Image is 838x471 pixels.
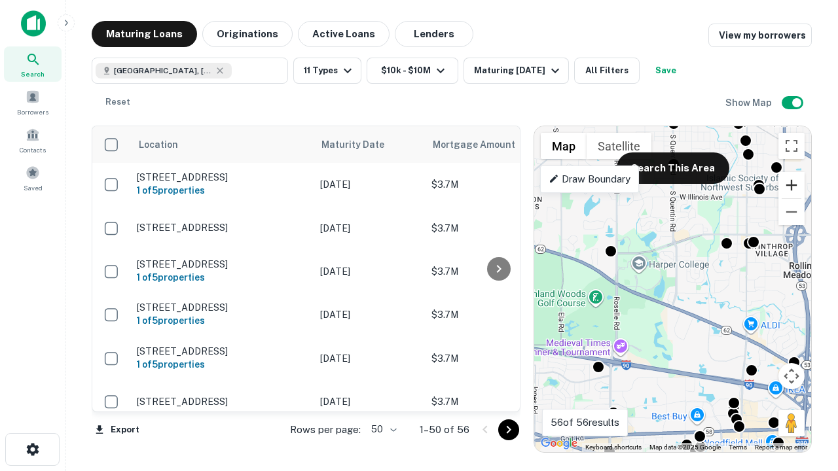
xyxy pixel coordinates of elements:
p: $3.7M [431,221,562,235]
button: Active Loans [298,21,390,47]
p: 56 of 56 results [551,415,619,430]
button: Show satellite imagery [587,133,651,159]
th: Location [130,126,314,163]
span: Location [138,137,178,152]
div: 50 [366,420,399,439]
h6: 1 of 5 properties [137,357,307,372]
a: Search [4,46,62,82]
h6: Show Map [725,96,774,110]
p: $3.7M [431,264,562,279]
p: [DATE] [320,394,418,409]
button: Search This Area [617,152,729,184]
p: $3.7M [431,307,562,322]
a: Terms [729,444,747,451]
a: Saved [4,160,62,196]
p: $3.7M [431,351,562,366]
h6: 1 of 5 properties [137,313,307,328]
button: Export [92,420,143,440]
button: Keyboard shortcuts [585,443,642,452]
p: $3.7M [431,177,562,192]
a: Borrowers [4,84,62,120]
button: Toggle fullscreen view [778,133,805,159]
button: Go to next page [498,419,519,440]
p: [DATE] [320,351,418,366]
button: Originations [202,21,293,47]
button: Zoom in [778,172,805,198]
button: Reset [97,89,139,115]
p: [STREET_ADDRESS] [137,222,307,234]
button: Zoom out [778,199,805,225]
p: [STREET_ADDRESS] [137,302,307,313]
p: [DATE] [320,307,418,322]
span: Contacts [20,145,46,155]
img: Google [537,435,581,452]
span: Borrowers [17,107,48,117]
p: [DATE] [320,221,418,235]
div: Maturing [DATE] [474,63,563,78]
iframe: Chat Widget [773,324,838,387]
h6: 1 of 5 properties [137,183,307,198]
span: Mortgage Amount [433,137,532,152]
button: Show street map [541,133,587,159]
p: [DATE] [320,177,418,192]
p: [STREET_ADDRESS] [137,171,307,183]
th: Maturity Date [314,126,425,163]
button: Maturing [DATE] [464,58,569,84]
a: Report a map error [755,444,807,451]
p: Draw Boundary [549,171,630,187]
button: Maturing Loans [92,21,197,47]
button: Save your search to get updates of matches that match your search criteria. [645,58,687,84]
span: Map data ©2025 Google [649,444,721,451]
p: Rows per page: [290,422,361,438]
button: Lenders [395,21,473,47]
div: 0 0 [534,126,811,452]
p: [DATE] [320,264,418,279]
h6: 1 of 5 properties [137,270,307,285]
a: Open this area in Google Maps (opens a new window) [537,435,581,452]
span: [GEOGRAPHIC_DATA], [GEOGRAPHIC_DATA] [114,65,212,77]
button: Drag Pegman onto the map to open Street View [778,410,805,436]
span: Maturity Date [321,137,401,152]
button: $10k - $10M [367,58,458,84]
p: [STREET_ADDRESS] [137,396,307,408]
th: Mortgage Amount [425,126,569,163]
span: Saved [24,183,43,193]
a: Contacts [4,122,62,158]
img: capitalize-icon.png [21,10,46,37]
span: Search [21,69,45,79]
p: 1–50 of 56 [420,422,469,438]
p: $3.7M [431,394,562,409]
a: View my borrowers [708,24,812,47]
button: All Filters [574,58,640,84]
button: 11 Types [293,58,361,84]
p: [STREET_ADDRESS] [137,345,307,357]
p: [STREET_ADDRESS] [137,258,307,270]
